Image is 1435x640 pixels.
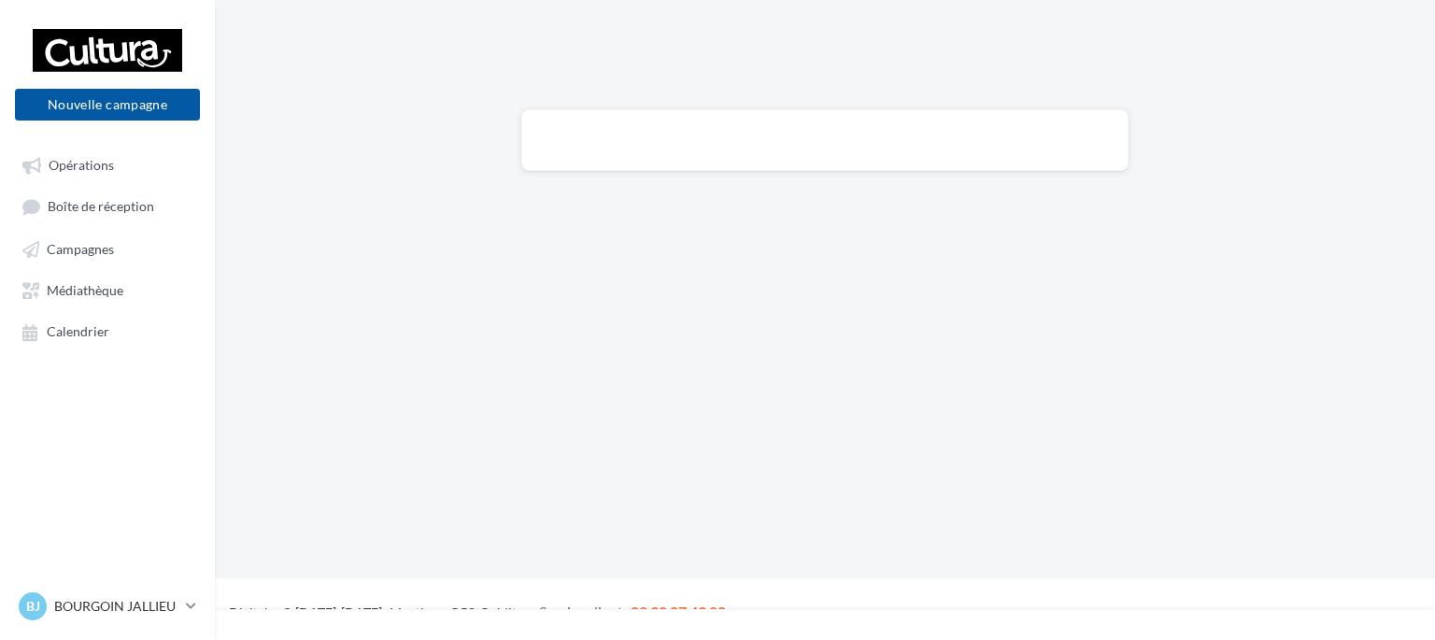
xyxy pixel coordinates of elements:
[479,604,522,620] a: Crédits
[47,324,109,340] span: Calendrier
[49,157,114,173] span: Opérations
[449,604,475,620] a: CGS
[15,589,200,624] a: BJ BOURGOIN JALLIEU
[229,604,282,620] a: Digitaleo
[11,189,204,223] a: Boîte de réception
[229,604,726,620] span: © [DATE]-[DATE] - - -
[15,89,200,121] button: Nouvelle campagne
[631,603,726,620] span: 02 30 07 43 80
[26,597,40,616] span: BJ
[11,314,204,348] a: Calendrier
[47,241,114,257] span: Campagnes
[47,282,123,298] span: Médiathèque
[54,597,178,616] p: BOURGOIN JALLIEU
[11,232,204,265] a: Campagnes
[11,148,204,181] a: Opérations
[48,199,154,215] span: Boîte de réception
[390,604,445,620] a: Mentions
[539,603,623,620] span: Service client
[11,273,204,306] a: Médiathèque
